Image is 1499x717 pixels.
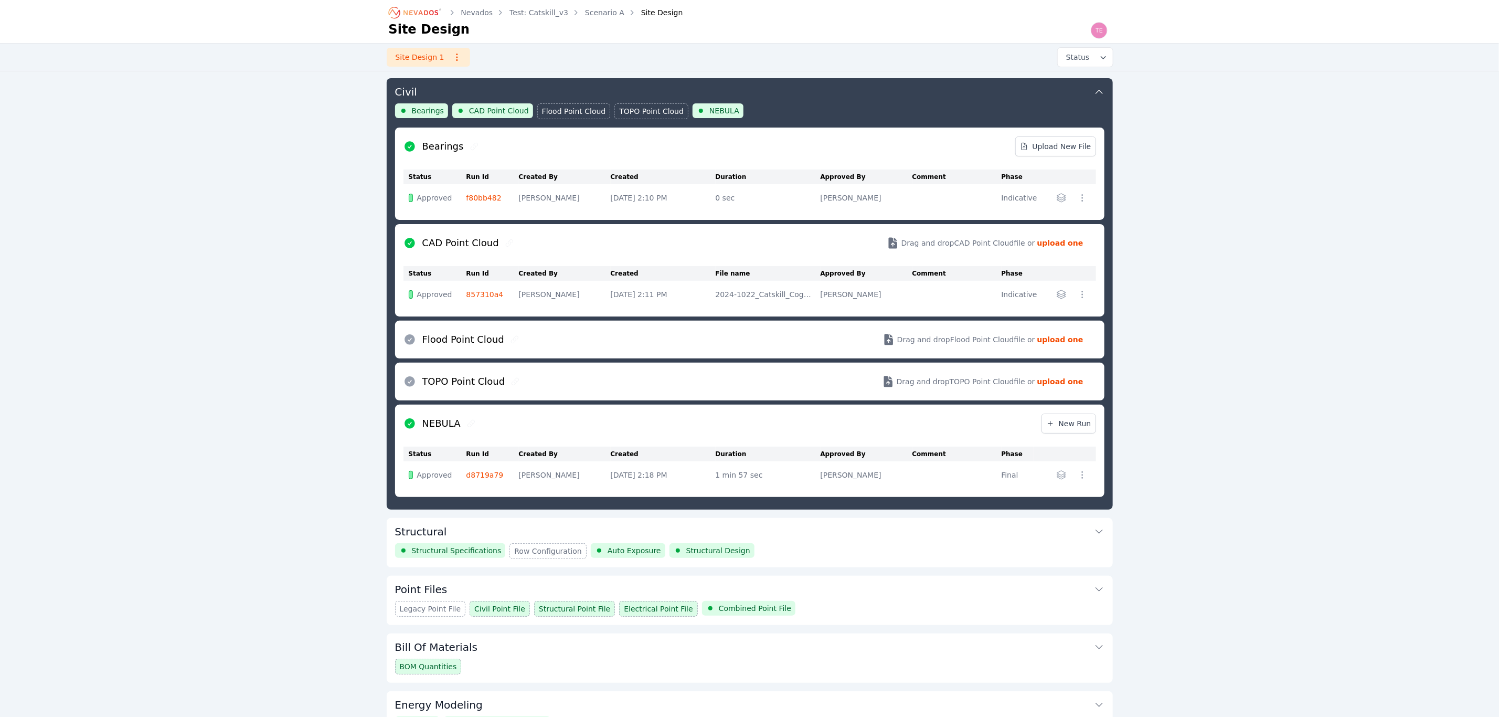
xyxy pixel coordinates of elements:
[461,7,493,18] a: Nevados
[901,238,1035,248] span: Drag and drop CAD Point Cloud file or
[1062,52,1090,62] span: Status
[1091,22,1108,39] img: Ted Elliott
[611,461,716,489] td: [DATE] 2:18 PM
[403,266,466,281] th: Status
[626,7,683,18] div: Site Design
[412,545,502,556] span: Structural Specifications
[466,266,519,281] th: Run Id
[466,194,502,202] a: f80bb482
[611,266,716,281] th: Created
[466,471,504,479] a: d8719a79
[422,332,504,347] h2: Flood Point Cloud
[716,470,815,480] div: 1 min 57 sec
[1037,376,1083,387] strong: upload one
[716,289,815,300] div: 2024-1022_Catskill_CogoExport_v5.csv
[403,447,466,461] th: Status
[469,106,529,116] span: CAD Point Cloud
[422,139,464,154] h2: Bearings
[611,170,716,184] th: Created
[389,21,470,38] h1: Site Design
[1046,418,1091,429] span: New Run
[389,4,683,21] nav: Breadcrumb
[1002,193,1043,203] div: Indicative
[897,334,1035,345] span: Drag and drop Flood Point Cloud file or
[912,170,1002,184] th: Comment
[395,78,1104,103] button: Civil
[1002,266,1048,281] th: Phase
[870,325,1096,354] button: Drag and dropFlood Point Cloudfile or upload one
[395,518,1104,543] button: Structural
[1037,238,1083,248] strong: upload one
[709,106,739,116] span: NEBULA
[417,289,452,300] span: Approved
[422,236,499,250] h2: CAD Point Cloud
[519,447,611,461] th: Created By
[387,48,470,67] a: Site Design 1
[395,85,417,99] h3: Civil
[539,604,610,614] span: Structural Point File
[608,545,661,556] span: Auto Exposure
[624,604,693,614] span: Electrical Point File
[821,281,912,308] td: [PERSON_NAME]
[912,447,1002,461] th: Comment
[387,518,1113,567] div: StructuralStructural SpecificationsRow ConfigurationAuto ExposureStructural Design
[716,447,821,461] th: Duration
[395,524,447,539] h3: Structural
[417,470,452,480] span: Approved
[1020,141,1091,152] span: Upload New File
[519,461,611,489] td: [PERSON_NAME]
[422,374,505,389] h2: TOPO Point Cloud
[869,367,1096,396] button: Drag and dropTOPO Point Cloudfile or upload one
[519,170,611,184] th: Created By
[395,576,1104,601] button: Point Files
[514,546,582,556] span: Row Configuration
[821,266,912,281] th: Approved By
[417,193,452,203] span: Approved
[509,7,568,18] a: Test: Catskill_v3
[1002,289,1043,300] div: Indicative
[387,78,1113,510] div: CivilBearingsCAD Point CloudFlood Point CloudTOPO Point CloudNEBULABearingsUpload New FileStatusR...
[387,576,1113,625] div: Point FilesLegacy Point FileCivil Point FileStructural Point FileElectrical Point FileCombined Po...
[1037,334,1083,345] strong: upload one
[395,640,478,655] h3: Bill Of Materials
[395,698,483,712] h3: Energy Modeling
[395,691,1104,716] button: Energy Modeling
[821,461,912,489] td: [PERSON_NAME]
[474,604,525,614] span: Civil Point File
[585,7,624,18] a: Scenario A
[897,376,1035,387] span: Drag and drop TOPO Point Cloud file or
[412,106,444,116] span: Bearings
[542,106,606,117] span: Flood Point Cloud
[519,281,611,308] td: [PERSON_NAME]
[466,290,504,299] a: 857310a4
[519,184,611,212] td: [PERSON_NAME]
[821,447,912,461] th: Approved By
[1041,414,1096,434] a: New Run
[611,281,716,308] td: [DATE] 2:11 PM
[1015,136,1096,156] a: Upload New File
[611,447,716,461] th: Created
[619,106,684,117] span: TOPO Point Cloud
[395,582,448,597] h3: Point Files
[686,545,750,556] span: Structural Design
[1002,170,1048,184] th: Phase
[874,228,1096,258] button: Drag and dropCAD Point Cloudfile or upload one
[1058,48,1113,67] button: Status
[716,266,821,281] th: File name
[395,634,1104,659] button: Bill Of Materials
[403,170,466,184] th: Status
[716,193,815,203] div: 0 sec
[611,184,716,212] td: [DATE] 2:10 PM
[1002,470,1028,480] div: Final
[466,170,519,184] th: Run Id
[466,447,519,461] th: Run Id
[400,604,461,614] span: Legacy Point File
[719,603,791,614] span: Combined Point File
[912,266,1002,281] th: Comment
[519,266,611,281] th: Created By
[400,661,457,672] span: BOM Quantities
[821,170,912,184] th: Approved By
[422,416,461,431] h2: NEBULA
[387,634,1113,683] div: Bill Of MaterialsBOM Quantities
[1002,447,1034,461] th: Phase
